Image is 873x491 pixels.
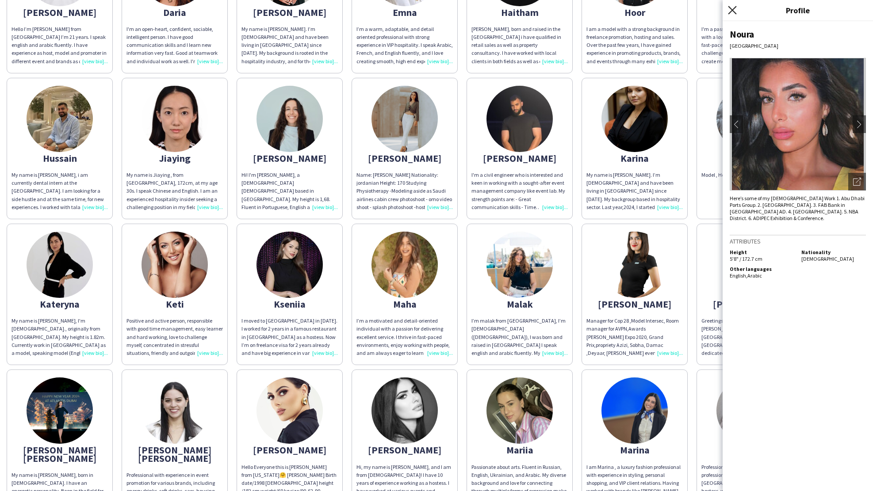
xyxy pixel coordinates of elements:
[356,300,453,308] div: Maha
[241,171,338,211] div: Hi! I'm [PERSON_NAME], a [DEMOGRAPHIC_DATA] [DEMOGRAPHIC_DATA] based in [GEOGRAPHIC_DATA]. My hei...
[27,86,93,152] img: thumb-66f50a601efff.jpeg
[586,8,683,16] div: Hoor
[801,255,854,262] span: [DEMOGRAPHIC_DATA]
[848,173,866,190] div: Open photos pop-in
[723,4,873,16] h3: Profile
[27,232,93,298] img: thumb-65f9349a1c966.jpeg
[126,446,223,462] div: [PERSON_NAME] [PERSON_NAME]
[747,272,762,279] span: Arabic
[356,446,453,454] div: [PERSON_NAME]
[471,8,568,16] div: Haitham
[701,25,798,65] div: I'm a passionate and driven individual with a love for event planning. I thrive in fast-paced env...
[11,300,108,308] div: Kateryna
[142,232,208,298] img: thumb-645152d606bba.jpg
[471,171,568,211] div: I'm a civil engineer who is interested and keen in working with a sought-after event management c...
[730,266,794,272] h5: Other languages
[586,300,683,308] div: [PERSON_NAME]
[371,232,438,298] img: thumb-67d73f9e1acf2.jpeg
[241,317,338,357] div: I moved to [GEOGRAPHIC_DATA] in [DATE]. I worked for 2 years in a famous restaurant in [GEOGRAPHI...
[586,446,683,454] div: Marina
[126,8,223,16] div: Daria
[730,195,866,221] div: Here’s some of my [DEMOGRAPHIC_DATA] Work 1. Abu Dhabi Ports Group. 2. [GEOGRAPHIC_DATA]. 3. FAB ...
[11,25,108,65] div: Hello I’m [PERSON_NAME] from [GEOGRAPHIC_DATA] I’m 21 years. I speak english and arabic fluently....
[586,171,683,211] div: My name is [PERSON_NAME]. I’m [DEMOGRAPHIC_DATA] and have been living in [GEOGRAPHIC_DATA] since ...
[356,154,453,162] div: [PERSON_NAME]
[586,317,683,357] div: Manager for Cop 28 ,Model Intersec, Room manager for AVPN,Awards [PERSON_NAME] Expo 2020, Grand P...
[356,317,453,357] div: I’m a motivated and detail-oriented individual with a passion for delivering excellent service. I...
[701,171,798,179] div: Model , Hostess
[11,446,108,462] div: [PERSON_NAME] [PERSON_NAME]
[126,300,223,308] div: Keti
[730,255,762,262] span: 5'8" / 172.7 cm
[730,42,866,49] div: [GEOGRAPHIC_DATA]
[486,86,553,152] img: thumb-68888f4fc11e1.jpg
[27,377,93,444] img: thumb-0faef8f3-bf5e-4610-853a-29186b189f27.jpg
[471,25,568,65] div: [PERSON_NAME], born and raised in the [GEOGRAPHIC_DATA] i have qualified in retail sales as well ...
[701,300,798,308] div: [PERSON_NAME]
[716,377,783,444] img: thumb-6743061d93c9a.jpeg
[257,232,323,298] img: thumb-671f536a5562f.jpeg
[471,154,568,162] div: [PERSON_NAME]
[241,25,338,65] div: My name is [PERSON_NAME]. I’m [DEMOGRAPHIC_DATA] and have been living in [GEOGRAPHIC_DATA] since ...
[586,154,683,162] div: Karina
[257,377,323,444] img: thumb-b306182b-ecd6-4290-97aa-4389b2fe93f2.jpg
[126,25,223,65] div: I'm an open-heart, confident, sociable, intelligent person. I have good communication skills and ...
[601,232,668,298] img: thumb-c2d92c37-3673-4e5a-a04b-32ef659fe7b0.png
[11,154,108,162] div: Hussain
[701,8,798,16] div: Hussain
[730,237,866,245] h3: Attributes
[371,377,438,444] img: thumb-6716e6a5399be.jpg
[471,446,568,454] div: Mariia
[586,25,683,65] div: I am a model with a strong background in freelance promotion, hosting and sales. Over the past fe...
[730,272,747,279] span: English ,
[701,154,798,162] div: Kateryna
[371,86,438,152] img: thumb-ed099fa7-420b-4e7e-a244-c78868f51d91.jpg
[471,317,568,357] div: I’m malak from [GEOGRAPHIC_DATA], I’m [DEMOGRAPHIC_DATA] ([DEMOGRAPHIC_DATA]), I was born and rai...
[730,58,866,190] img: Crew avatar or photo
[356,171,453,211] div: Name: [PERSON_NAME] Nationality: jordanian Height: 170 Studying Physiotherapy -Modeling aside as ...
[486,232,553,298] img: thumb-678fa5b065b53.jpeg
[126,317,223,357] div: Positive and active person, responsible with good time management, easy learner and hard working,...
[701,317,798,357] div: Greetings everyone, my name is [PERSON_NAME] and I’m from [GEOGRAPHIC_DATA]. I have worked in [GE...
[241,300,338,308] div: Kseniia
[11,317,108,357] div: My name is [PERSON_NAME], I'm [DEMOGRAPHIC_DATA]., originally from [GEOGRAPHIC_DATA]. My height i...
[11,171,108,211] div: My name is [PERSON_NAME], i am currently dental intern at the [GEOGRAPHIC_DATA]. I am looking for...
[486,377,553,444] img: thumb-e1168214-0d1b-466e-aa0b-88eb73a91e3f.jpg
[241,8,338,16] div: [PERSON_NAME]
[241,154,338,162] div: [PERSON_NAME]
[356,25,453,65] div: I’m a warm, adaptable, and detail oriented professional with strong experience in VIP hospitality...
[126,154,223,162] div: Jiaying
[716,86,783,152] img: thumb-66cc71dfbe89f.jpeg
[730,28,866,40] div: Noura
[126,171,223,211] div: My name is Jiaying , from [GEOGRAPHIC_DATA], 172cm, at my age 30s. I speak Chinese and English. I...
[11,8,108,16] div: [PERSON_NAME]
[601,86,668,152] img: thumb-6740cfd00f22a.jpeg
[142,377,208,444] img: thumb-66b0ada171ffb.jpeg
[730,249,794,255] h5: Height
[716,232,783,298] img: thumb-66b4a4c9a815c.jpeg
[801,249,866,255] h5: Nationality
[257,86,323,152] img: thumb-680b71211acd9.jpg
[471,300,568,308] div: Malak
[241,446,338,454] div: [PERSON_NAME]
[356,8,453,16] div: Emna
[601,377,668,444] img: thumb-837bafad-d61c-4be5-9b13-d133c1307f7c.jpg
[142,86,208,152] img: thumb-662e93c742f00.jpeg
[701,446,798,454] div: Mayara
